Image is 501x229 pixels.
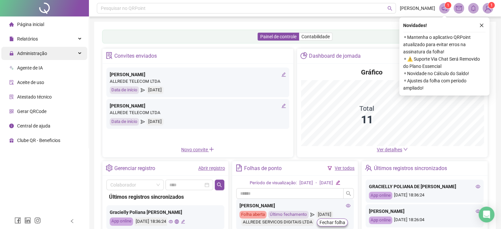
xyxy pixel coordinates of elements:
[110,109,286,116] div: ALLREDE TELECOM LTDA
[377,147,402,152] span: Ver detalhes
[369,216,392,224] div: App online
[483,3,493,13] img: 86584
[110,209,221,216] div: Gracielly Poliana [PERSON_NAME]
[488,2,495,9] sup: Atualize o seu contato no menu Meus Dados
[9,80,14,85] span: audit
[369,192,392,199] div: App online
[110,78,286,85] div: ALLREDE TELECOM LTDA
[309,50,361,62] div: Dashboard de jornada
[335,165,354,171] a: Ver todos
[268,211,309,218] div: Último fechamento
[346,191,351,196] span: search
[24,217,31,224] span: linkedin
[110,102,286,109] div: [PERSON_NAME]
[9,138,14,143] span: gift
[447,3,449,8] span: 1
[377,147,408,152] a: Ver detalhes down
[300,52,307,59] span: pie-chart
[9,51,14,56] span: lock
[9,37,14,41] span: file
[141,118,145,126] span: send
[403,77,486,92] span: ⚬ Ajustes da folha com período ampliado!
[106,52,113,59] span: solution
[110,86,139,94] div: Data de início
[456,5,462,11] span: mail
[9,124,14,128] span: info-circle
[110,217,133,226] div: App online
[301,34,330,39] span: Contabilidade
[110,71,286,78] div: [PERSON_NAME]
[403,55,486,70] span: ⚬ ⚠️ Suporte Via Chat Será Removido do Plano Essencial
[400,5,435,12] span: [PERSON_NAME]
[17,36,38,42] span: Relatórios
[403,22,427,29] span: Novidades !
[114,163,155,174] div: Gerenciar registro
[244,163,282,174] div: Folhas de ponto
[403,34,486,55] span: ⚬ Mantenha o aplicativo QRPoint atualizado para evitar erros na assinatura da folha!
[239,211,266,218] div: Folha aberta
[17,94,52,100] span: Atestado técnico
[374,163,447,174] div: Últimos registros sincronizados
[34,217,41,224] span: instagram
[369,192,480,199] div: [DATE] 18:36:24
[9,109,14,114] span: qrcode
[181,147,214,152] span: Novo convite
[17,80,44,85] span: Aceite de uso
[320,219,345,226] span: Fechar folha
[369,183,480,190] div: GRACIELLY POLIANA DE [PERSON_NAME]
[369,216,480,224] div: [DATE] 18:26:04
[9,95,14,99] span: solution
[198,165,225,171] a: Abrir registro
[369,208,480,215] div: [PERSON_NAME]
[441,5,447,11] span: notification
[106,164,113,171] span: setting
[169,219,173,224] span: eye
[110,118,139,126] div: Data de início
[317,218,348,226] button: Fechar folha
[320,180,333,186] div: [DATE]
[346,203,350,208] span: eye
[241,218,314,226] div: ALLREDE SERVICOS DIGITAIS LTDA
[175,219,179,224] span: global
[9,22,14,27] span: home
[316,211,333,218] div: [DATE]
[17,22,44,27] span: Página inicial
[327,166,332,170] span: filter
[281,103,286,108] span: edit
[141,86,145,94] span: send
[147,118,163,126] div: [DATE]
[299,180,313,186] div: [DATE]
[281,72,286,77] span: edit
[14,217,21,224] span: facebook
[135,217,167,226] div: [DATE] 18:36:24
[17,123,50,129] span: Central de ajuda
[336,180,340,185] span: edit
[17,109,46,114] span: Gerar QRCode
[479,207,494,222] div: Open Intercom Messenger
[403,70,486,77] span: ⚬ Novidade no Cálculo do Saldo!
[217,182,222,187] span: search
[476,184,480,189] span: eye
[361,68,382,77] h4: Gráfico
[239,202,351,209] div: [PERSON_NAME]
[403,147,408,152] span: down
[114,50,157,62] div: Convites enviados
[109,193,222,201] div: Últimos registros sincronizados
[209,147,214,152] span: plus
[310,211,315,218] span: send
[181,219,185,224] span: edit
[490,3,493,8] span: 1
[470,5,476,11] span: bell
[70,219,74,223] span: left
[260,34,296,39] span: Painel de controle
[316,180,317,186] div: -
[445,2,451,9] sup: 1
[17,138,60,143] span: Clube QR - Beneficios
[147,86,163,94] div: [DATE]
[236,164,242,171] span: file-text
[479,23,484,28] span: close
[476,209,480,214] span: eye
[250,180,297,186] div: Período de visualização:
[387,6,392,11] span: search
[17,65,43,71] span: Agente de IA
